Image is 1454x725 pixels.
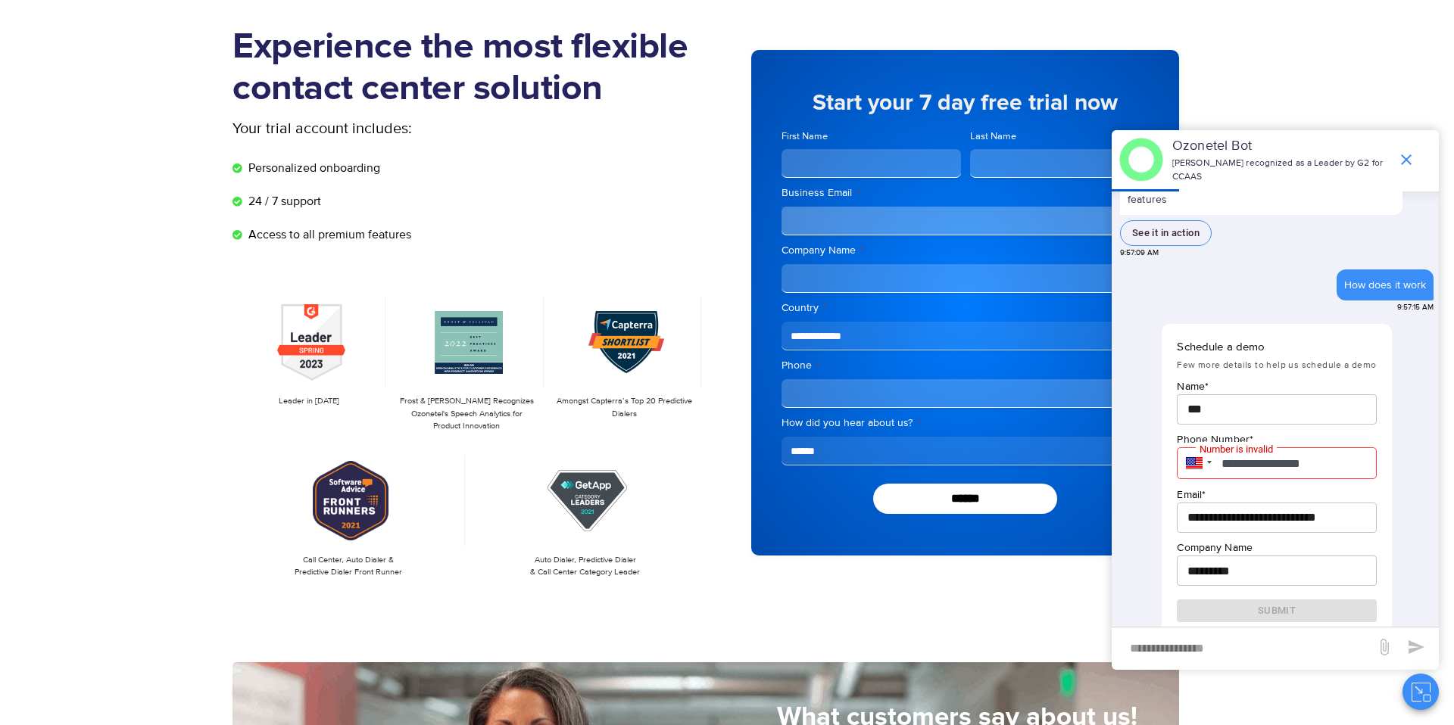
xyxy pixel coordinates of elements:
[245,226,411,244] span: Access to all premium features
[232,26,706,110] h1: Experience the most flexible contact center solution
[1120,247,1159,259] span: 9:57:09 AM
[782,415,1149,431] label: How did you hear about us?
[1177,359,1376,371] span: Few more details to help us schedule a demo
[232,117,592,140] p: Your trial account includes:
[398,395,535,433] p: Frost & [PERSON_NAME] Recognizes Ozonetel's Speech Analytics for Product Innovation
[556,395,694,420] p: Amongst Capterra’s Top 20 Predictive Dialers
[782,358,1149,373] label: Phone
[1177,447,1216,479] div: United States: + 1
[1119,138,1163,182] img: header
[240,395,378,408] p: Leader in [DATE]
[477,554,694,579] p: Auto Dialer, Predictive Dialer & Call Center Category Leader
[782,129,961,144] label: First Name
[1196,442,1277,457] div: Number is invalid
[782,243,1149,258] label: Company Name
[1344,277,1426,293] div: How does it work
[1391,145,1421,175] span: end chat or minimize
[1177,431,1376,447] p: Phone Number *
[970,129,1150,144] label: Last Name
[245,159,380,177] span: Personalized onboarding
[1177,339,1376,356] p: Schedule a demo
[1177,540,1376,555] p: Company Name
[1397,302,1434,313] span: 9:57:15 AM
[1403,674,1439,710] button: Close chat
[782,300,1149,316] label: Country
[1177,378,1376,394] p: Name *
[1172,157,1390,184] p: [PERSON_NAME] recognized as a Leader by G2 for CCAAS
[1177,487,1376,503] p: Email *
[782,185,1149,201] label: Business Email
[1120,220,1212,247] button: See it in action
[782,92,1149,114] h5: Start your 7 day free trial now
[245,192,321,210] span: 24 / 7 support
[1119,635,1368,662] div: new-msg-input
[1172,136,1390,157] p: Ozonetel Bot
[240,554,457,579] p: Call Center, Auto Dialer & Predictive Dialer Front Runner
